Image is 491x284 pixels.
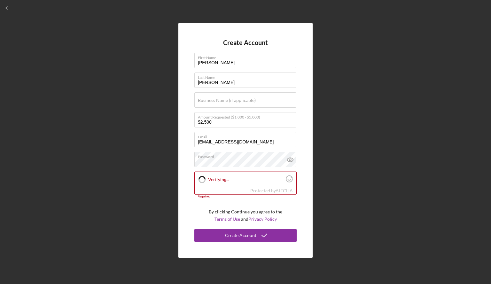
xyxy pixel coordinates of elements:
[209,208,282,223] p: By clicking Continue you agree to the and
[250,188,293,193] div: Protected by
[276,188,293,193] a: Visit Altcha.org
[198,73,296,80] label: Last Name
[198,112,296,119] label: Amount Requested ($1,000 - $5,000)
[198,98,256,103] label: Business Name (if applicable)
[198,132,296,139] label: Email
[198,53,296,60] label: First Name
[194,195,297,198] div: Required
[286,178,293,183] a: Visit Altcha.org
[223,39,268,46] h4: Create Account
[194,229,297,242] button: Create Account
[214,216,240,222] a: Terms of Use
[198,152,296,159] label: Password
[225,229,256,242] div: Create Account
[248,216,277,222] a: Privacy Policy
[208,177,284,182] label: Verifying...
